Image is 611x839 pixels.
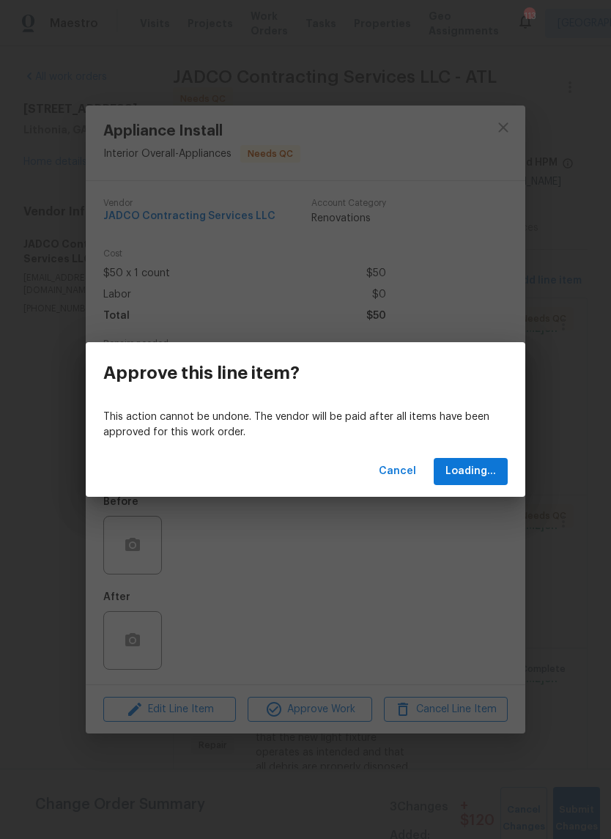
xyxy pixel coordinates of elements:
button: Cancel [373,458,422,485]
span: Loading... [445,462,496,481]
span: Cancel [379,462,416,481]
p: This action cannot be undone. The vendor will be paid after all items have been approved for this... [103,410,508,440]
h3: Approve this line item? [103,363,300,383]
button: Loading... [434,458,508,485]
